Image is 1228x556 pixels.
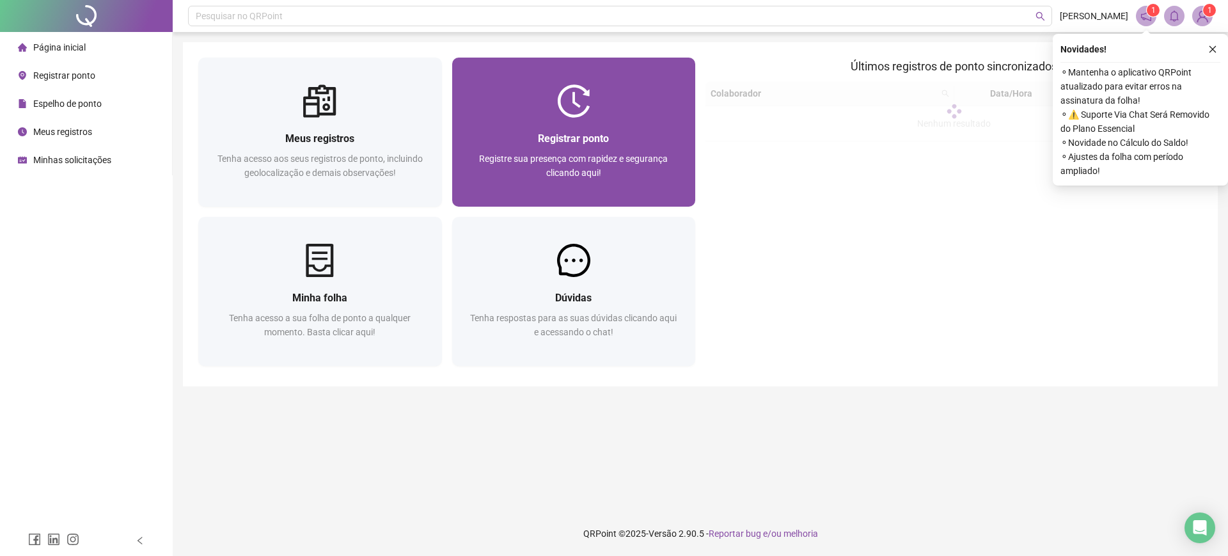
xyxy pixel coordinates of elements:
[229,313,411,337] span: Tenha acesso a sua folha de ponto a qualquer momento. Basta clicar aqui!
[18,155,27,164] span: schedule
[1185,512,1215,543] div: Open Intercom Messenger
[18,43,27,52] span: home
[1060,150,1220,178] span: ⚬ Ajustes da folha com período ampliado!
[1151,6,1156,15] span: 1
[479,154,668,178] span: Registre sua presença com rapidez e segurança clicando aqui!
[198,217,442,366] a: Minha folhaTenha acesso a sua folha de ponto a qualquer momento. Basta clicar aqui!
[1060,9,1128,23] span: [PERSON_NAME]
[18,99,27,108] span: file
[67,533,79,546] span: instagram
[198,58,442,207] a: Meus registrosTenha acesso aos seus registros de ponto, incluindo geolocalização e demais observa...
[538,132,609,145] span: Registrar ponto
[1060,65,1220,107] span: ⚬ Mantenha o aplicativo QRPoint atualizado para evitar erros na assinatura da folha!
[18,71,27,80] span: environment
[292,292,347,304] span: Minha folha
[470,313,677,337] span: Tenha respostas para as suas dúvidas clicando aqui e acessando o chat!
[1140,10,1152,22] span: notification
[1193,6,1212,26] img: 82100
[33,42,86,52] span: Página inicial
[33,127,92,137] span: Meus registros
[649,528,677,539] span: Versão
[33,70,95,81] span: Registrar ponto
[1060,136,1220,150] span: ⚬ Novidade no Cálculo do Saldo!
[1208,6,1212,15] span: 1
[709,528,818,539] span: Reportar bug e/ou melhoria
[1208,45,1217,54] span: close
[217,154,423,178] span: Tenha acesso aos seus registros de ponto, incluindo geolocalização e demais observações!
[1203,4,1216,17] sup: Atualize o seu contato no menu Meus Dados
[18,127,27,136] span: clock-circle
[555,292,592,304] span: Dúvidas
[28,533,41,546] span: facebook
[1169,10,1180,22] span: bell
[452,58,696,207] a: Registrar pontoRegistre sua presença com rapidez e segurança clicando aqui!
[33,155,111,165] span: Minhas solicitações
[47,533,60,546] span: linkedin
[452,217,696,366] a: DúvidasTenha respostas para as suas dúvidas clicando aqui e acessando o chat!
[285,132,354,145] span: Meus registros
[1060,42,1106,56] span: Novidades !
[173,511,1228,556] footer: QRPoint © 2025 - 2.90.5 -
[851,60,1057,73] span: Últimos registros de ponto sincronizados
[1060,107,1220,136] span: ⚬ ⚠️ Suporte Via Chat Será Removido do Plano Essencial
[1147,4,1160,17] sup: 1
[136,536,145,545] span: left
[1035,12,1045,21] span: search
[33,99,102,109] span: Espelho de ponto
